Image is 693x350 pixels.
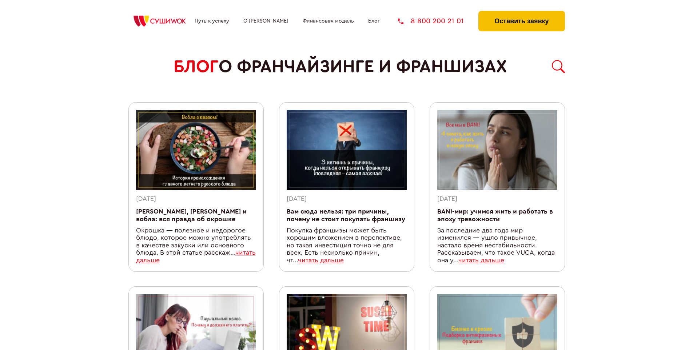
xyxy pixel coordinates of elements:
[298,257,344,263] a: читать дальше
[287,208,405,222] a: Вам сюда нельзя: три причины, почему не стоит покупать франшизу
[136,195,256,203] div: [DATE]
[303,18,354,24] a: Финансовая модель
[136,208,247,222] a: [PERSON_NAME], [PERSON_NAME] и вобла: вся правда об окрошке
[136,250,256,263] a: читать дальше
[287,195,407,203] div: [DATE]
[437,208,553,222] a: BANI-мир: учимся жить и работать в эпоху тревожности
[437,195,557,203] div: [DATE]
[287,227,407,265] div: Покупка франшизы может быть хорошим вложением в перспективе, но такая инвестиция точно не для все...
[136,227,256,265] div: Окрошка ― полезное и недорогое блюдо, которое можно употреблять в качестве закуски или основного ...
[195,18,229,24] a: Путь к успеху
[174,57,219,77] span: БЛОГ
[437,227,557,265] div: За последние два года мир изменился ― ушло привычное, настало время нестабильности. Рассказываем,...
[368,18,380,24] a: Блог
[398,17,464,25] a: 8 800 200 21 01
[458,257,504,263] a: читать дальше
[219,57,507,77] span: о франчайзинге и франшизах
[243,18,288,24] a: О [PERSON_NAME]
[478,11,565,31] button: Оставить заявку
[411,17,464,25] span: 8 800 200 21 01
